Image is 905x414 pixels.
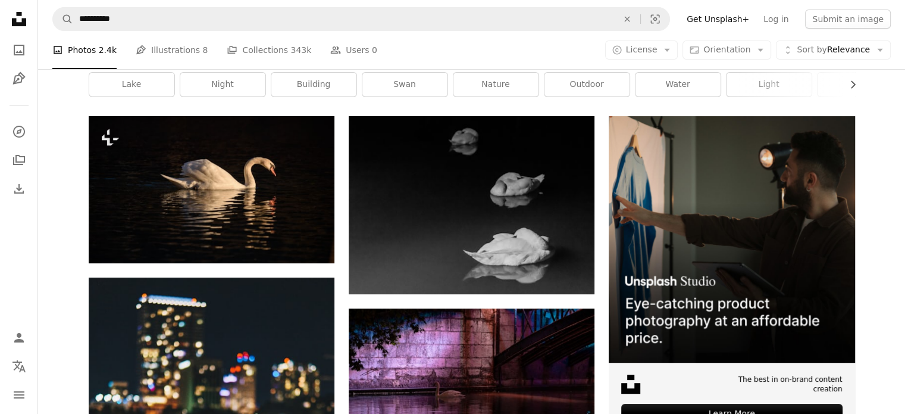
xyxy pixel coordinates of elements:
a: light [726,73,812,97]
img: a white swan floating on top of a body of water [89,116,334,263]
button: Clear [614,8,640,30]
a: a white swan floating on top of a body of water [89,184,334,195]
a: brown wooden dock on river during daytime [349,395,594,406]
a: Collections [7,148,31,172]
button: Visual search [641,8,669,30]
img: file-1715714098234-25b8b4e9d8faimage [609,116,854,362]
a: Download History [7,177,31,201]
a: nature [453,73,538,97]
a: lake [89,73,174,97]
a: Illustrations [7,67,31,91]
button: Submit an image [805,10,891,29]
a: building [271,73,356,97]
a: boat [818,73,903,97]
img: file-1631678316303-ed18b8b5cb9cimage [621,375,640,394]
span: License [626,45,657,54]
a: outdoor [544,73,630,97]
img: A black and white photo of a leaf floating on water [349,116,594,294]
button: Orientation [682,41,771,60]
a: Explore [7,120,31,144]
button: Search Unsplash [53,8,73,30]
button: scroll list to the right [842,73,855,97]
a: Get Unsplash+ [679,10,756,29]
form: Find visuals sitewide [52,7,670,31]
a: Illustrations 8 [136,31,208,69]
a: Home — Unsplash [7,7,31,33]
button: License [605,41,678,60]
a: night [180,73,265,97]
span: 8 [203,43,208,57]
button: Sort byRelevance [776,41,891,60]
a: Collections 343k [227,31,311,69]
button: Menu [7,383,31,407]
a: Log in [756,10,796,29]
span: Sort by [797,45,826,54]
button: Language [7,354,31,378]
a: Photos [7,38,31,62]
a: swan [362,73,447,97]
a: Users 0 [330,31,377,69]
span: Orientation [703,45,750,54]
span: The best in on-brand content creation [707,375,842,395]
a: A black and white photo of a leaf floating on water [349,200,594,210]
span: 0 [372,43,377,57]
span: 343k [290,43,311,57]
span: Relevance [797,44,870,56]
a: water [635,73,721,97]
a: Log in / Sign up [7,326,31,350]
